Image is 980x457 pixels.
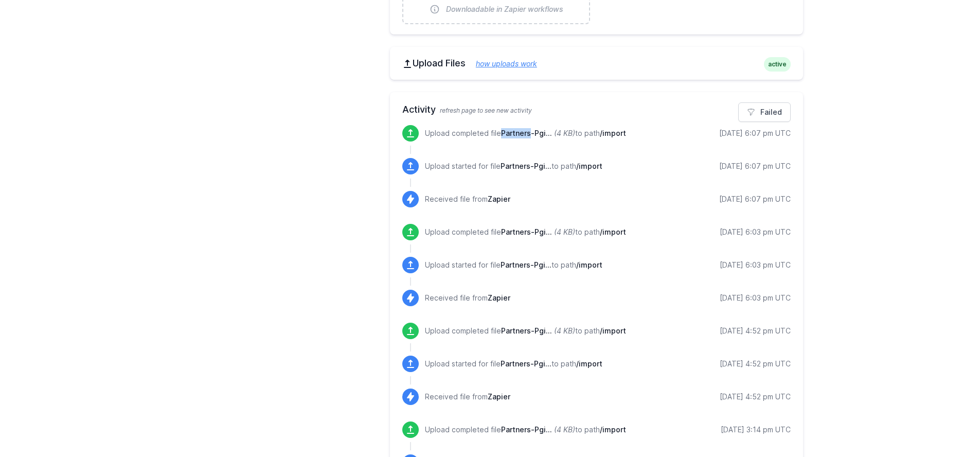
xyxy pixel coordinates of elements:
span: Partners-Pgina1.csv [501,326,552,335]
span: /import [600,227,626,236]
p: Received file from [425,392,510,402]
span: /import [600,129,626,137]
div: [DATE] 4:52 pm UTC [720,392,791,402]
span: /import [576,162,602,170]
p: Received file from [425,293,510,303]
span: /import [576,359,602,368]
span: Partners-Pgina1.csv [501,425,552,434]
p: Received file from [425,194,510,204]
i: (4 KB) [554,227,575,236]
i: (4 KB) [554,425,575,434]
div: [DATE] 6:03 pm UTC [720,260,791,270]
span: Partners-Pgina1.csv [501,359,551,368]
div: [DATE] 6:07 pm UTC [719,161,791,171]
p: Upload completed file to path [425,128,626,138]
p: Upload completed file to path [425,227,626,237]
a: how uploads work [466,59,537,68]
span: refresh page to see new activity [440,107,532,114]
a: Failed [738,102,791,122]
span: Zapier [488,195,510,203]
span: /import [600,326,626,335]
div: [DATE] 6:03 pm UTC [720,293,791,303]
i: (4 KB) [554,129,575,137]
span: Partners-Pgina1.csv [501,227,552,236]
span: Zapier [488,293,510,302]
span: active [764,57,791,72]
p: Upload started for file to path [425,359,602,369]
p: Upload completed file to path [425,326,626,336]
div: [DATE] 6:07 pm UTC [719,128,791,138]
div: [DATE] 3:14 pm UTC [721,425,791,435]
p: Upload started for file to path [425,161,602,171]
iframe: Drift Widget Chat Controller [929,406,968,445]
span: Partners-Pgina1.csv [501,129,552,137]
i: (4 KB) [554,326,575,335]
span: Partners-Pgina1.csv [501,260,551,269]
div: [DATE] 6:03 pm UTC [720,227,791,237]
div: [DATE] 4:52 pm UTC [720,359,791,369]
span: /import [600,425,626,434]
span: /import [576,260,602,269]
h2: Upload Files [402,57,791,69]
span: Partners-Pgina1.csv [501,162,551,170]
span: Zapier [488,392,510,401]
p: Upload started for file to path [425,260,602,270]
span: Downloadable in Zapier workflows [446,4,563,14]
p: Upload completed file to path [425,425,626,435]
div: [DATE] 6:07 pm UTC [719,194,791,204]
div: [DATE] 4:52 pm UTC [720,326,791,336]
h2: Activity [402,102,791,117]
